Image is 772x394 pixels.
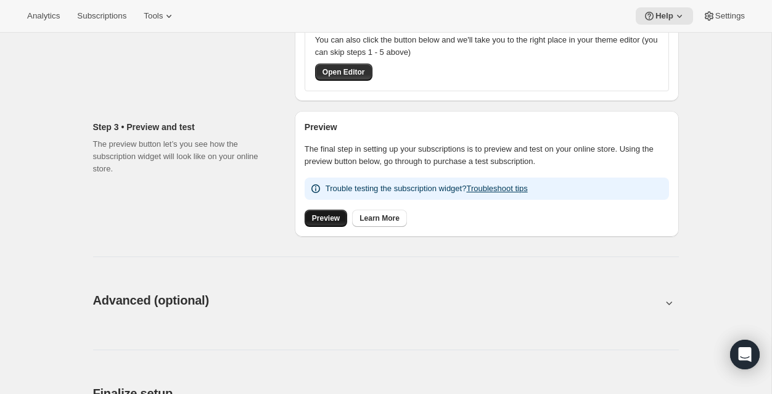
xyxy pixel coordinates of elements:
[144,11,163,21] span: Tools
[305,210,347,227] a: Preview
[70,7,134,25] button: Subscriptions
[730,340,760,369] div: Open Intercom Messenger
[466,184,527,193] a: Troubleshoot tips
[136,7,183,25] button: Tools
[93,138,275,175] p: The preview button let’s you see how the subscription widget will look like on your online store.
[315,34,659,59] p: You can also click the button below and we'll take you to the right place in your theme editor (y...
[326,183,528,195] p: Trouble testing the subscription widget?
[93,121,275,133] h2: Step 3 • Preview and test
[636,7,693,25] button: Help
[315,64,372,81] button: Open Editor
[352,210,407,227] a: Learn More
[696,7,752,25] button: Settings
[77,11,126,21] span: Subscriptions
[312,213,340,223] span: Preview
[359,213,400,223] span: Learn More
[27,11,60,21] span: Analytics
[20,7,67,25] button: Analytics
[93,293,209,307] span: Advanced (optional)
[305,143,669,168] p: The final step in setting up your subscriptions is to preview and test on your online store. Usin...
[305,121,669,133] h2: Preview
[715,11,745,21] span: Settings
[322,67,365,77] span: Open Editor
[655,11,673,21] span: Help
